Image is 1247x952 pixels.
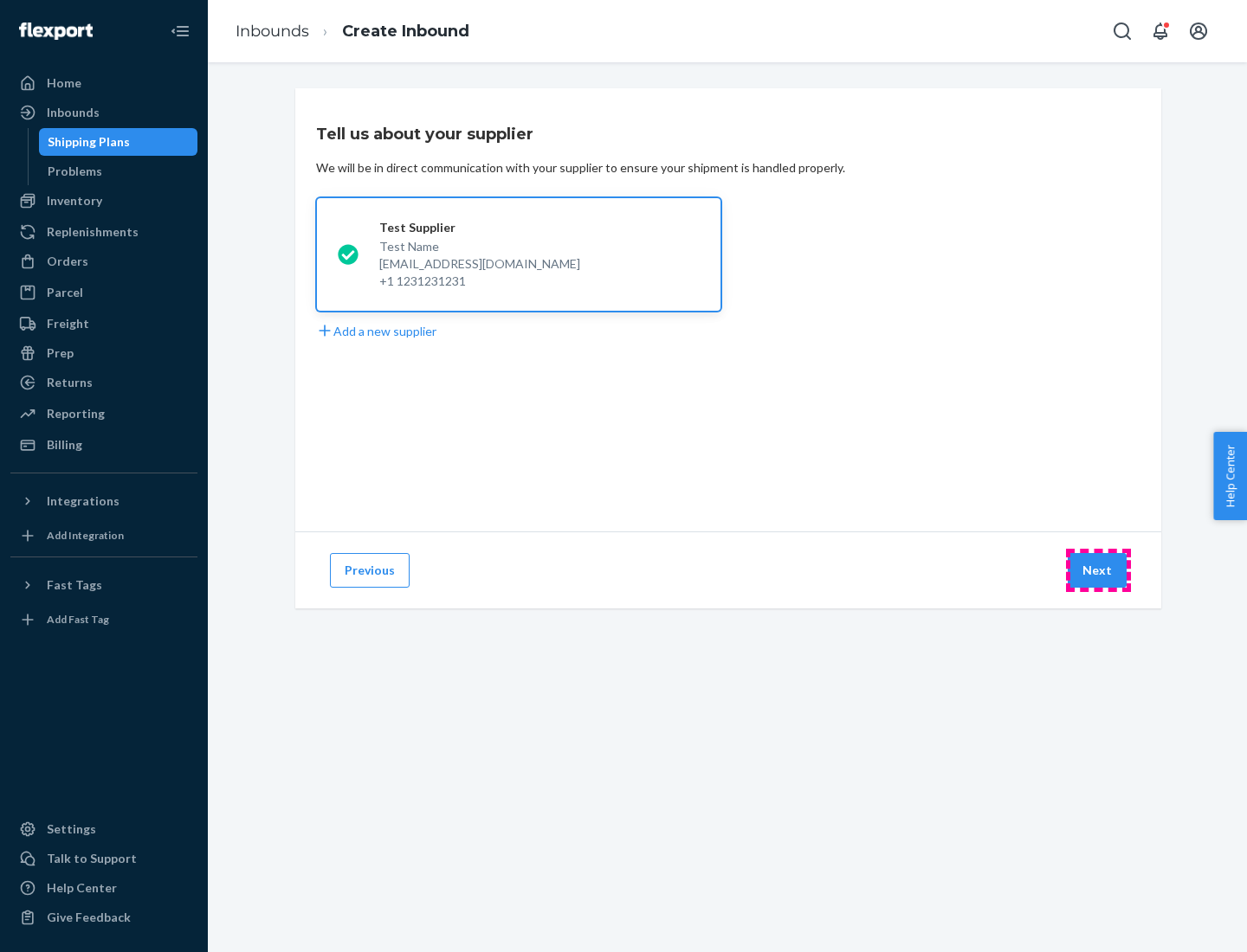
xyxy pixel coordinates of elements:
a: Create Inbound [342,22,469,41]
a: Settings [10,815,197,843]
div: Add Integration [47,528,124,543]
button: Integrations [10,487,197,515]
a: Orders [10,248,197,275]
button: Add a new supplier [316,322,436,340]
div: Freight [47,315,89,332]
button: Open notifications [1143,14,1178,48]
button: Next [1068,553,1127,588]
button: Give Feedback [10,904,197,931]
button: Previous [330,553,410,588]
div: Billing [47,436,82,453]
button: Close Navigation [163,14,197,48]
a: Parcel [10,279,197,306]
div: Help Center [47,879,117,897]
h3: Tell us about your supplier [316,123,533,145]
a: Billing [10,431,197,459]
button: Open account menu [1181,14,1216,48]
a: Inventory [10,187,197,215]
div: Parcel [47,284,83,301]
div: Inventory [47,192,102,209]
a: Prep [10,339,197,367]
div: Give Feedback [47,909,131,926]
div: Talk to Support [47,850,137,867]
a: Freight [10,310,197,338]
a: Inbounds [10,99,197,126]
div: Integrations [47,492,120,510]
div: Fast Tags [47,576,102,594]
button: Fast Tags [10,571,197,599]
div: We will be in direct communication with your supplier to ensure your shipment is handled properly. [316,159,845,177]
a: Home [10,69,197,97]
a: Reporting [10,400,197,428]
a: Talk to Support [10,845,197,872]
a: Add Integration [10,522,197,550]
div: Shipping Plans [48,133,130,151]
div: Orders [47,253,88,270]
a: Replenishments [10,218,197,246]
div: Returns [47,374,93,391]
button: Open Search Box [1105,14,1140,48]
a: Add Fast Tag [10,606,197,634]
div: Prep [47,344,74,362]
ol: breadcrumbs [222,6,483,57]
button: Help Center [1213,432,1247,520]
div: Problems [48,163,102,180]
a: Inbounds [236,22,309,41]
a: Shipping Plans [39,128,198,156]
a: Returns [10,369,197,396]
div: Reporting [47,405,105,422]
div: Settings [47,820,96,838]
div: Inbounds [47,104,100,121]
img: Flexport logo [19,23,93,40]
a: Problems [39,158,198,185]
div: Home [47,74,81,92]
div: Add Fast Tag [47,612,109,627]
a: Help Center [10,874,197,902]
div: Replenishments [47,223,139,241]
